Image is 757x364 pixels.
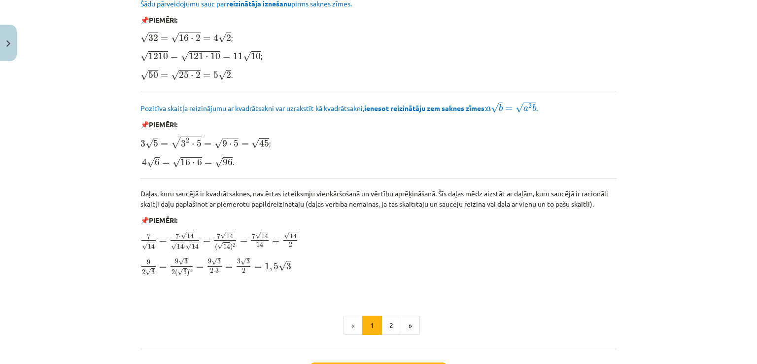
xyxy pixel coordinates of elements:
[179,72,189,78] span: 25
[491,103,499,113] span: √
[140,68,617,81] p: .
[381,316,401,335] button: 2
[161,74,168,78] span: =
[225,265,233,269] span: =
[256,242,263,248] span: 14
[187,233,194,239] span: 14
[140,140,145,147] span: 3
[289,242,292,247] span: 2
[140,104,538,112] span: Pozitīva skaitļa reizinājumu ar kvadrātsakni var uzrakstīt kā kvadrātsakni, : .
[196,72,201,78] span: 2
[181,51,189,62] span: √
[505,107,513,111] span: =
[142,158,147,166] span: 4
[215,157,223,168] span: √
[189,269,192,272] span: 2
[215,268,219,273] span: 3
[217,233,220,239] span: 7
[177,244,184,249] span: 14
[211,258,217,265] span: √
[184,259,188,264] span: 3
[206,56,208,59] span: ⋅
[147,260,150,265] span: 9
[148,244,155,249] span: 14
[230,243,233,251] span: )
[241,143,249,146] span: =
[261,233,268,239] span: 14
[171,55,178,59] span: =
[149,216,177,224] b: PIEMĒRI:
[252,233,255,239] span: 7
[148,35,158,41] span: 32
[203,37,210,41] span: =
[142,270,145,275] span: 2
[140,188,617,209] p: Daļas, kuru saucējā ir kvadrātsaknes, nav ērtas izteiksmju vienkāršošanā un vērtību aprēķināšanā....
[237,259,241,264] span: 3
[278,261,286,271] span: √
[499,104,503,111] span: b
[229,144,232,146] span: ⋅
[218,70,226,80] span: √
[175,269,177,277] span: (
[189,53,204,60] span: 121
[226,35,231,41] span: 2
[172,157,180,168] span: √
[186,138,189,143] span: 2
[140,215,617,225] p: 📌
[187,269,189,277] span: )
[147,234,150,240] span: 7
[155,159,160,166] span: 6
[259,140,269,147] span: 45
[149,120,177,129] b: PIEMĒRI:
[362,316,382,335] button: 1
[242,268,245,273] span: 2
[149,15,177,24] b: PIEMĒRI:
[213,34,218,41] span: 4
[486,107,491,111] span: a
[192,162,195,165] span: ⋅
[140,31,617,44] p: ;
[161,143,168,146] span: =
[171,33,179,43] span: √
[184,247,186,249] span: ⋅
[223,159,233,166] span: 96
[254,265,262,269] span: =
[222,140,227,147] span: 9
[197,159,202,166] span: 6
[161,37,168,41] span: =
[255,232,261,239] span: √
[178,258,184,265] span: √
[290,233,297,239] span: 14
[217,242,223,250] span: √
[192,144,194,146] span: ⋅
[159,265,167,269] span: =
[151,270,155,275] span: 3
[251,138,259,148] span: √
[210,268,213,273] span: 2
[233,243,235,247] span: 2
[171,70,179,80] span: √
[197,140,202,147] span: 5
[183,270,187,275] span: 3
[145,139,153,149] span: √
[223,244,230,249] span: 14
[140,51,148,62] span: √
[218,33,226,43] span: √
[140,49,617,62] p: ;
[177,268,183,276] span: √
[192,244,199,249] span: 14
[532,104,536,111] span: b
[210,53,220,60] span: 10
[196,35,201,41] span: 2
[243,51,251,62] span: √
[140,119,617,130] p: 📌
[516,103,523,113] span: √
[286,263,291,270] span: 3
[401,316,420,335] button: »
[204,143,211,146] span: =
[171,243,177,250] span: √
[223,55,230,59] span: =
[272,239,279,243] span: =
[191,38,193,41] span: ⋅
[220,232,226,239] span: √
